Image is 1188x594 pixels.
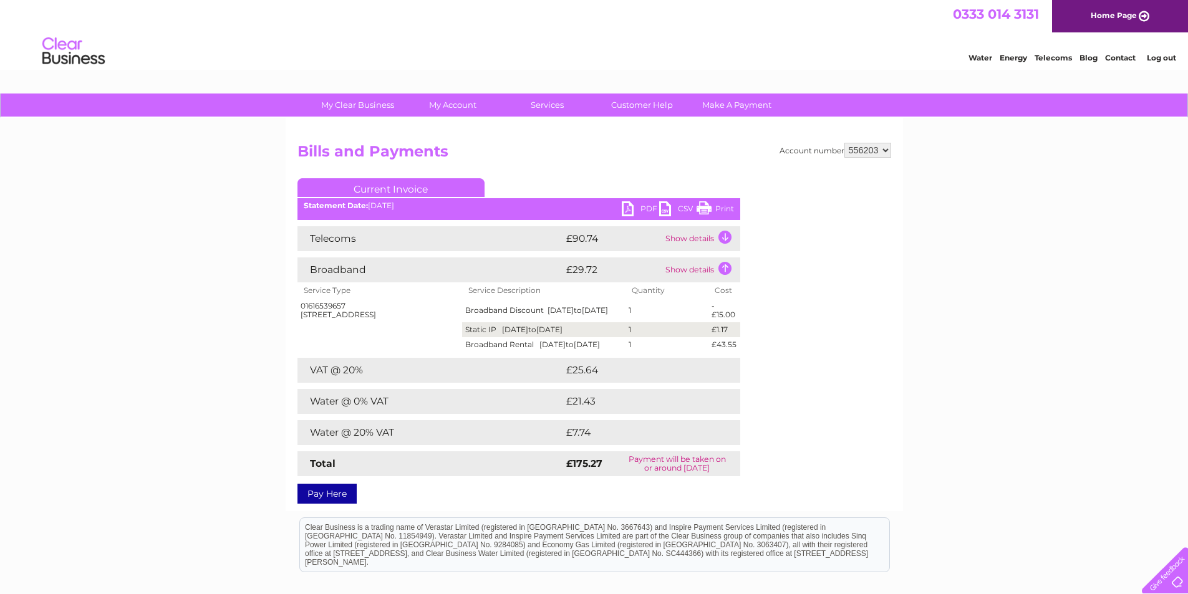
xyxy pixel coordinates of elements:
[297,201,740,210] div: [DATE]
[968,53,992,62] a: Water
[780,143,891,158] div: Account number
[297,143,891,166] h2: Bills and Payments
[1079,53,1098,62] a: Blog
[591,93,693,117] a: Customer Help
[401,93,504,117] a: My Account
[563,358,715,383] td: £25.64
[462,282,625,299] th: Service Description
[708,282,740,299] th: Cost
[306,93,409,117] a: My Clear Business
[622,201,659,219] a: PDF
[625,282,708,299] th: Quantity
[1035,53,1072,62] a: Telecoms
[625,299,708,322] td: 1
[1000,53,1027,62] a: Energy
[659,201,697,219] a: CSV
[566,457,602,469] strong: £175.27
[1147,53,1176,62] a: Log out
[297,389,563,414] td: Water @ 0% VAT
[462,322,625,337] td: Static IP [DATE] [DATE]
[301,302,460,319] div: 01616539657 [STREET_ADDRESS]
[528,325,536,334] span: to
[563,257,662,282] td: £29.72
[708,337,740,352] td: £43.55
[708,299,740,322] td: -£15.00
[563,389,714,414] td: £21.43
[297,484,357,504] a: Pay Here
[462,337,625,352] td: Broadband Rental [DATE] [DATE]
[662,257,740,282] td: Show details
[42,32,105,70] img: logo.png
[563,226,662,251] td: £90.74
[297,282,463,299] th: Service Type
[462,299,625,322] td: Broadband Discount [DATE] [DATE]
[297,226,563,251] td: Telecoms
[297,420,563,445] td: Water @ 20% VAT
[297,257,563,282] td: Broadband
[297,358,563,383] td: VAT @ 20%
[625,322,708,337] td: 1
[625,337,708,352] td: 1
[574,305,582,315] span: to
[297,178,485,197] a: Current Invoice
[662,226,740,251] td: Show details
[708,322,740,337] td: £1.17
[496,93,599,117] a: Services
[563,420,710,445] td: £7.74
[566,340,574,349] span: to
[614,451,740,476] td: Payment will be taken on or around [DATE]
[697,201,734,219] a: Print
[310,457,336,469] strong: Total
[304,201,368,210] b: Statement Date:
[1105,53,1136,62] a: Contact
[953,6,1039,22] a: 0333 014 3131
[300,7,889,60] div: Clear Business is a trading name of Verastar Limited (registered in [GEOGRAPHIC_DATA] No. 3667643...
[685,93,788,117] a: Make A Payment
